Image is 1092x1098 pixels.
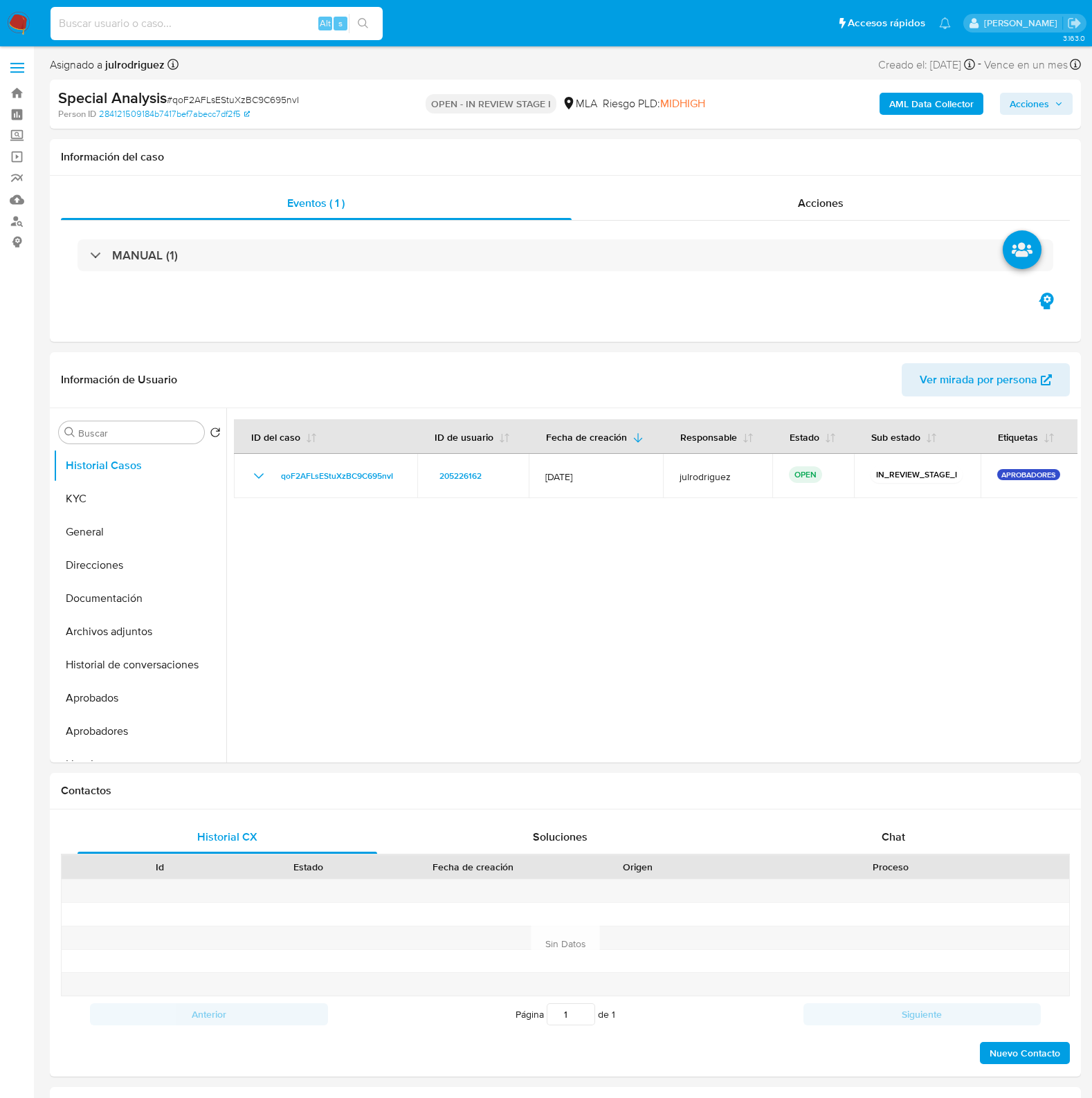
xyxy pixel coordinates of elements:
[53,515,226,549] button: General
[51,15,383,33] input: Buscar usuario o caso...
[53,449,226,482] button: Historial Casos
[426,94,556,113] p: OPEN - IN REVIEW STAGE I
[939,17,951,29] a: Notificaciones
[984,57,1068,73] span: Vence en un mes
[573,860,702,874] div: Origen
[990,1043,1060,1063] span: Nuevo Contacto
[90,1003,328,1025] button: Anterior
[338,17,343,30] span: s
[978,55,981,74] span: -
[61,373,177,387] h1: Información de Usuario
[99,108,250,120] a: 284121509184b7417bef7abecc7df2f5
[722,860,1059,874] div: Proceso
[53,615,226,648] button: Archivos adjuntos
[612,1007,615,1021] span: 1
[392,860,554,874] div: Fecha de creación
[889,93,974,115] b: AML Data Collector
[112,248,178,263] h3: MANUAL (1)
[61,784,1070,798] h1: Contactos
[53,549,226,582] button: Direcciones
[320,17,331,30] span: Alt
[562,96,597,111] div: MLA
[920,363,1037,396] span: Ver mirada por persona
[882,829,905,845] span: Chat
[210,427,221,442] button: Volver al orden por defecto
[53,648,226,681] button: Historial de conversaciones
[167,93,299,107] span: # qoF2AFLsEStuXzBC9C695nvI
[287,195,345,211] span: Eventos ( 1 )
[197,829,257,845] span: Historial CX
[78,427,199,439] input: Buscar
[58,86,167,109] b: Special Analysis
[516,1003,615,1025] span: Página de
[1010,93,1049,115] span: Acciones
[660,95,705,111] span: MIDHIGH
[53,748,226,781] button: Lista Interna
[533,829,588,845] span: Soluciones
[61,150,1070,164] h1: Información del caso
[78,239,1053,271] div: MANUAL (1)
[1000,93,1073,115] button: Acciones
[53,715,226,748] button: Aprobadores
[95,860,225,874] div: Id
[803,1003,1041,1025] button: Siguiente
[980,1042,1070,1064] button: Nuevo Contacto
[53,482,226,515] button: KYC
[798,195,844,211] span: Acciones
[244,860,374,874] div: Estado
[848,16,925,30] span: Accesos rápidos
[102,57,165,73] b: julrodriguez
[902,363,1070,396] button: Ver mirada por persona
[984,17,1062,30] p: julieta.rodriguez@mercadolibre.com
[58,108,96,120] b: Person ID
[1067,16,1082,30] a: Salir
[878,55,975,74] div: Creado el: [DATE]
[53,582,226,615] button: Documentación
[880,93,983,115] button: AML Data Collector
[603,96,705,111] span: Riesgo PLD:
[50,57,165,73] span: Asignado a
[349,14,377,33] button: search-icon
[64,427,75,438] button: Buscar
[53,681,226,715] button: Aprobados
